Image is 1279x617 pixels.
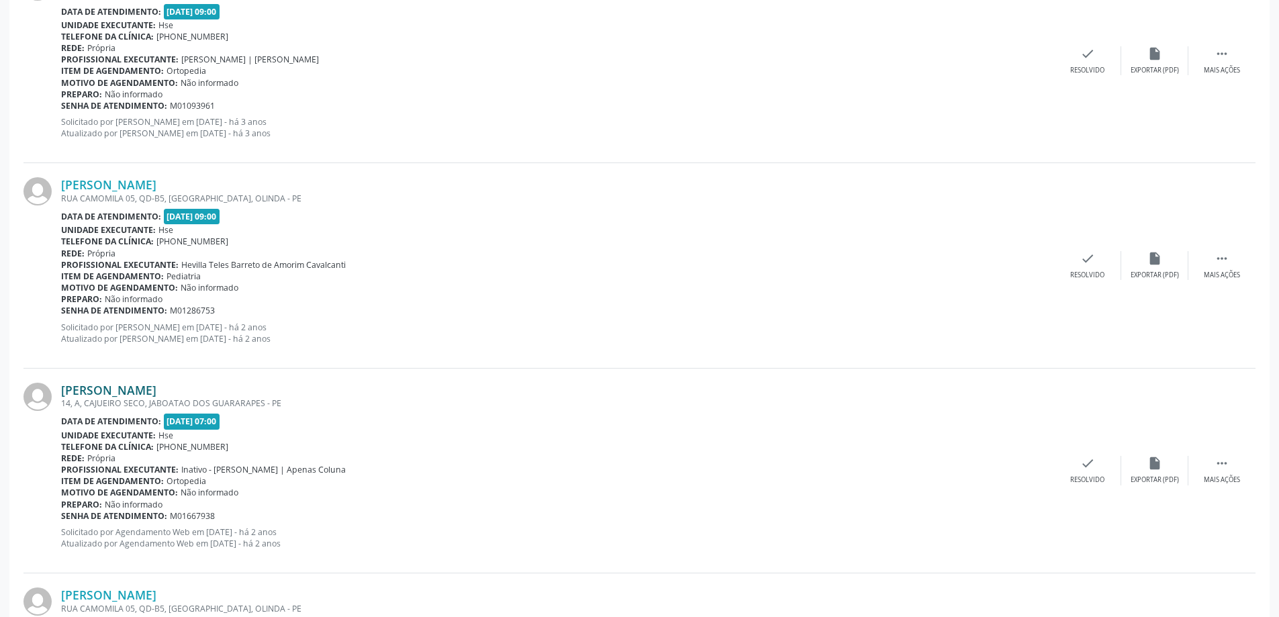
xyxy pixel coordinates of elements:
b: Unidade executante: [61,224,156,236]
span: Não informado [181,282,238,293]
b: Item de agendamento: [61,65,164,77]
b: Senha de atendimento: [61,510,167,522]
span: Hevilla Teles Barreto de Amorim Cavalcanti [181,259,346,271]
i: insert_drive_file [1147,251,1162,266]
span: [PERSON_NAME] | [PERSON_NAME] [181,54,319,65]
span: [PHONE_NUMBER] [156,441,228,453]
a: [PERSON_NAME] [61,587,156,602]
b: Senha de atendimento: [61,305,167,316]
i:  [1215,46,1229,61]
b: Data de atendimento: [61,416,161,427]
b: Item de agendamento: [61,475,164,487]
b: Telefone da clínica: [61,31,154,42]
i: check [1080,46,1095,61]
span: [PHONE_NUMBER] [156,236,228,247]
div: Exportar (PDF) [1131,66,1179,75]
span: [PHONE_NUMBER] [156,31,228,42]
span: Hse [158,224,173,236]
span: Hse [158,430,173,441]
span: M01286753 [170,305,215,316]
span: [DATE] 09:00 [164,4,220,19]
div: Mais ações [1204,271,1240,280]
b: Motivo de agendamento: [61,77,178,89]
b: Preparo: [61,89,102,100]
span: Ortopedia [167,475,206,487]
img: img [23,383,52,411]
b: Preparo: [61,293,102,305]
b: Unidade executante: [61,19,156,31]
i: insert_drive_file [1147,456,1162,471]
span: Própria [87,248,115,259]
span: Não informado [181,487,238,498]
b: Profissional executante: [61,259,179,271]
p: Solicitado por [PERSON_NAME] em [DATE] - há 3 anos Atualizado por [PERSON_NAME] em [DATE] - há 3 ... [61,116,1054,139]
p: Solicitado por Agendamento Web em [DATE] - há 2 anos Atualizado por Agendamento Web em [DATE] - h... [61,526,1054,549]
b: Unidade executante: [61,430,156,441]
span: Própria [87,453,115,464]
img: img [23,177,52,205]
span: Não informado [105,499,162,510]
b: Motivo de agendamento: [61,282,178,293]
div: RUA CAMOMILA 05, QD-B5, [GEOGRAPHIC_DATA], OLINDA - PE [61,193,1054,204]
b: Senha de atendimento: [61,100,167,111]
span: Não informado [181,77,238,89]
i: insert_drive_file [1147,46,1162,61]
img: img [23,587,52,616]
div: Mais ações [1204,475,1240,485]
a: [PERSON_NAME] [61,177,156,192]
b: Rede: [61,453,85,464]
div: Resolvido [1070,271,1104,280]
span: [DATE] 07:00 [164,414,220,429]
span: Própria [87,42,115,54]
b: Rede: [61,42,85,54]
div: Exportar (PDF) [1131,271,1179,280]
i:  [1215,251,1229,266]
b: Data de atendimento: [61,211,161,222]
a: [PERSON_NAME] [61,383,156,397]
b: Item de agendamento: [61,271,164,282]
div: Exportar (PDF) [1131,475,1179,485]
i:  [1215,456,1229,471]
div: 14, A, CAJUEIRO SECO, JABOATAO DOS GUARARAPES - PE [61,397,1054,409]
i: check [1080,251,1095,266]
b: Telefone da clínica: [61,441,154,453]
b: Motivo de agendamento: [61,487,178,498]
b: Profissional executante: [61,464,179,475]
span: Não informado [105,293,162,305]
span: Ortopedia [167,65,206,77]
span: [DATE] 09:00 [164,209,220,224]
div: Resolvido [1070,475,1104,485]
b: Data de atendimento: [61,6,161,17]
span: Hse [158,19,173,31]
b: Telefone da clínica: [61,236,154,247]
div: Resolvido [1070,66,1104,75]
div: RUA CAMOMILA 05, QD-B5, [GEOGRAPHIC_DATA], OLINDA - PE [61,603,1054,614]
b: Rede: [61,248,85,259]
b: Preparo: [61,499,102,510]
div: Mais ações [1204,66,1240,75]
span: M01667938 [170,510,215,522]
b: Profissional executante: [61,54,179,65]
span: M01093961 [170,100,215,111]
span: Não informado [105,89,162,100]
p: Solicitado por [PERSON_NAME] em [DATE] - há 2 anos Atualizado por [PERSON_NAME] em [DATE] - há 2 ... [61,322,1054,344]
span: Pediatria [167,271,201,282]
i: check [1080,456,1095,471]
span: Inativo - [PERSON_NAME] | Apenas Coluna [181,464,346,475]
